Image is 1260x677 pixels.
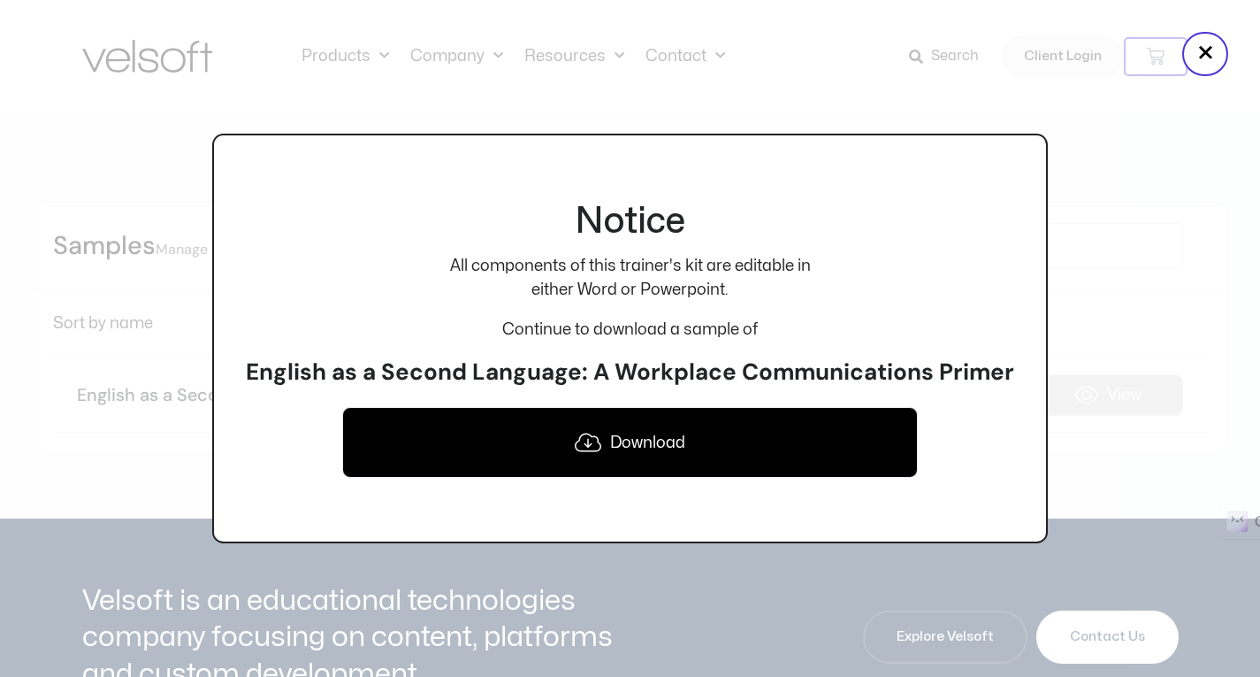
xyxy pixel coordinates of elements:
p: Continue to download a sample of [246,318,1014,342]
h3: English as a Second Language: A Workplace Communications Primer [246,358,1014,388]
h2: Notice [246,199,1014,245]
a: Download [342,407,919,478]
button: Close popup [1182,32,1228,76]
iframe: chat widget [1035,638,1251,677]
p: All components of this trainer's kit are editable in either Word or Powerpoint. [246,254,1014,302]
